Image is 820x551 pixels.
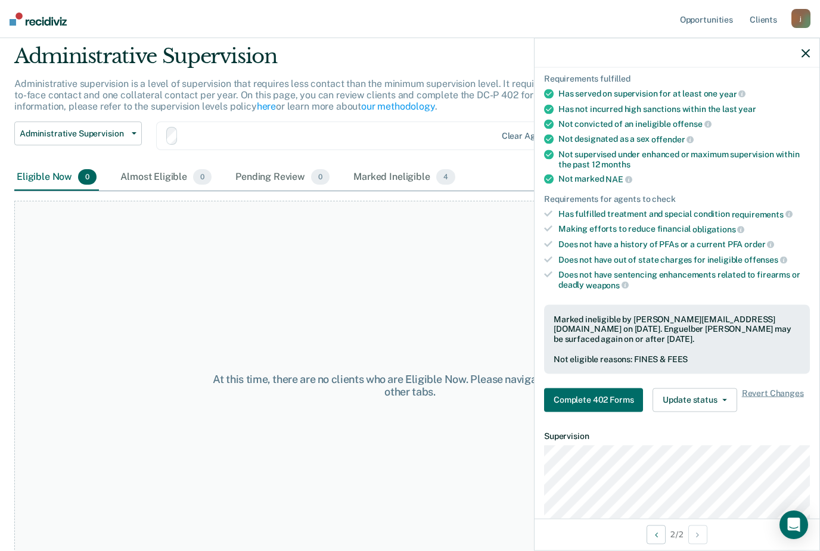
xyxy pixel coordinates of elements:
p: Administrative supervision is a level of supervision that requires less contact than the minimum ... [14,78,626,112]
span: offense [673,119,712,129]
div: Open Intercom Messenger [779,510,808,539]
span: requirements [732,209,793,219]
span: year [738,104,756,113]
span: months [601,159,630,169]
div: Clear agents [502,131,552,141]
div: Administrative Supervision [14,44,629,78]
div: Marked Ineligible [351,164,458,191]
dt: Supervision [544,431,810,441]
div: Does not have out of state charges for ineligible [558,254,810,265]
span: 0 [311,169,330,185]
div: Has fulfilled treatment and special condition [558,208,810,219]
span: offender [651,135,694,144]
div: Almost Eligible [118,164,214,191]
span: 4 [436,169,455,185]
span: 0 [193,169,212,185]
button: Previous Opportunity [647,525,666,544]
span: Administrative Supervision [20,129,127,139]
img: Recidiviz [10,13,67,26]
a: our methodology [361,101,435,112]
div: Pending Review [233,164,332,191]
div: Does not have sentencing enhancements related to firearms or deadly [558,270,810,290]
span: Revert Changes [742,388,804,412]
button: Next Opportunity [688,525,707,544]
div: Has not incurred high sanctions within the last [558,104,810,114]
span: year [719,89,746,98]
span: 0 [78,169,97,185]
a: Navigate to form link [544,388,648,412]
div: j [791,9,810,28]
div: Requirements fulfilled [544,74,810,84]
div: Not supervised under enhanced or maximum supervision within the past 12 [558,149,810,169]
div: Making efforts to reduce financial [558,224,810,235]
div: Not convicted of an ineligible [558,119,810,129]
button: Update status [653,388,737,412]
div: Does not have a history of PFAs or a current PFA order [558,239,810,250]
div: 2 / 2 [535,518,819,550]
div: Has served on supervision for at least one [558,89,810,99]
span: weapons [586,280,629,289]
div: Not designated as a sex [558,134,810,145]
a: here [257,101,276,112]
div: Requirements for agents to check [544,194,810,204]
div: Not eligible reasons: FINES & FEES [554,354,800,364]
span: offenses [744,255,787,264]
span: obligations [692,225,744,234]
div: Marked ineligible by [PERSON_NAME][EMAIL_ADDRESS][DOMAIN_NAME] on [DATE]. Enguelber [PERSON_NAME]... [554,314,800,344]
span: NAE [605,175,632,184]
div: Eligible Now [14,164,99,191]
button: Complete 402 Forms [544,388,643,412]
div: At this time, there are no clients who are Eligible Now. Please navigate to one of the other tabs. [213,373,608,399]
div: Not marked [558,174,810,185]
